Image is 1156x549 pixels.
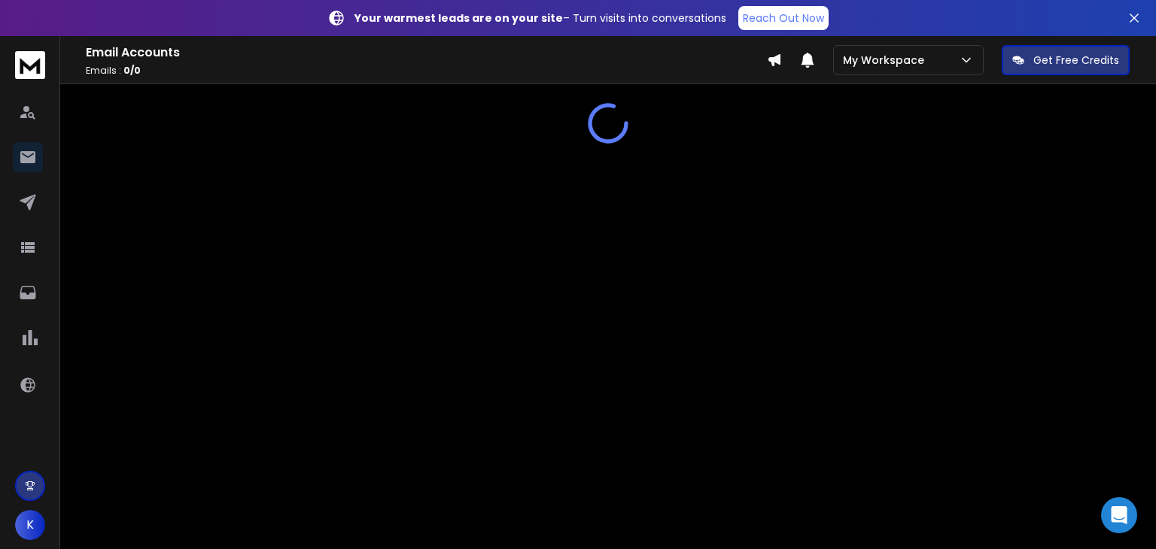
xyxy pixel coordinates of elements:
[15,51,45,79] img: logo
[86,44,767,62] h1: Email Accounts
[354,11,726,26] p: – Turn visits into conversations
[1002,45,1130,75] button: Get Free Credits
[1101,497,1137,533] div: Open Intercom Messenger
[843,53,930,68] p: My Workspace
[15,510,45,540] button: K
[123,64,141,77] span: 0 / 0
[1033,53,1119,68] p: Get Free Credits
[743,11,824,26] p: Reach Out Now
[354,11,563,26] strong: Your warmest leads are on your site
[738,6,829,30] a: Reach Out Now
[86,65,767,77] p: Emails :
